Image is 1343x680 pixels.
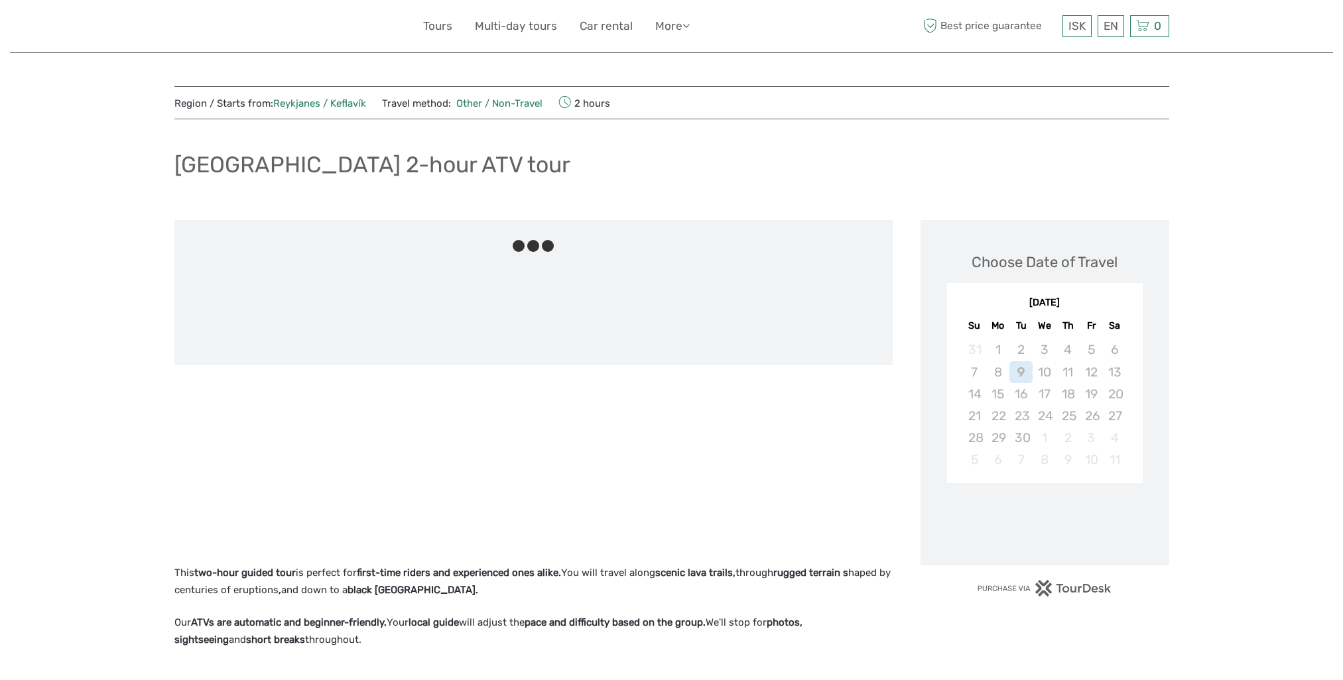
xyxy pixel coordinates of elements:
p: Our Your will adjust the We'll stop for and throughout. [174,614,893,648]
div: Not available Sunday, September 14th, 2025 [963,383,986,405]
div: Not available Monday, September 29th, 2025 [986,427,1009,449]
div: Not available Sunday, September 21st, 2025 [963,405,986,427]
a: Tours [423,17,452,36]
div: [DATE] [947,296,1143,310]
h1: [GEOGRAPHIC_DATA] 2-hour ATV tour [174,151,570,178]
div: Not available Tuesday, October 7th, 2025 [1009,449,1033,471]
div: Not available Monday, September 8th, 2025 [986,361,1009,383]
div: Not available Wednesday, October 1st, 2025 [1033,427,1056,449]
div: Not available Tuesday, September 2nd, 2025 [1009,339,1033,361]
div: Not available Monday, October 6th, 2025 [986,449,1009,471]
div: Not available Tuesday, September 9th, 2025 [1009,361,1033,383]
img: 632-1a1f61c2-ab70-46c5-a88f-57c82c74ba0d_logo_small.jpg [174,10,242,42]
div: Not available Saturday, October 4th, 2025 [1103,427,1126,449]
div: Not available Friday, September 26th, 2025 [1080,405,1103,427]
strong: short breaks [246,634,305,646]
strong: two-hour guided tour [194,567,296,579]
div: Not available Thursday, September 4th, 2025 [1056,339,1080,361]
div: Not available Wednesday, September 10th, 2025 [1033,361,1056,383]
a: Car rental [580,17,633,36]
div: Not available Friday, October 3rd, 2025 [1080,427,1103,449]
div: Not available Tuesday, September 30th, 2025 [1009,427,1033,449]
div: Loading... [1041,518,1049,526]
div: Not available Saturday, September 13th, 2025 [1103,361,1126,383]
strong: local guide [409,616,459,628]
span: 2 hours [558,93,610,112]
div: Not available Sunday, October 5th, 2025 [963,449,986,471]
p: This is perfect for You will travel along through haped by centuries of eruptions and down to a [174,565,893,598]
strong: , [279,584,281,596]
a: Reykjanes / Keflavík [273,97,366,109]
div: We [1033,317,1056,335]
span: ISK [1068,19,1086,32]
div: Tu [1009,317,1033,335]
div: Sa [1103,317,1126,335]
div: Not available Monday, September 15th, 2025 [986,383,1009,405]
div: Not available Saturday, September 6th, 2025 [1103,339,1126,361]
div: Not available Sunday, August 31st, 2025 [963,339,986,361]
div: Not available Sunday, September 28th, 2025 [963,427,986,449]
div: Not available Saturday, September 27th, 2025 [1103,405,1126,427]
div: Not available Friday, September 12th, 2025 [1080,361,1103,383]
strong: rugged terrain s [773,567,848,579]
a: Multi-day tours [475,17,557,36]
div: Not available Friday, September 5th, 2025 [1080,339,1103,361]
strong: first-time riders and experienced ones alike. [357,567,561,579]
img: PurchaseViaTourDesk.png [977,580,1112,596]
strong: photos, sightseeing [174,616,802,646]
div: EN [1098,15,1124,37]
strong: ATVs are automatic and beginner-friendly. [191,616,387,628]
div: Not available Tuesday, September 23rd, 2025 [1009,405,1033,427]
div: Not available Sunday, September 7th, 2025 [963,361,986,383]
div: Not available Thursday, October 2nd, 2025 [1056,427,1080,449]
a: Other / Non-Travel [451,97,543,109]
div: Not available Friday, October 10th, 2025 [1080,449,1103,471]
span: Travel method: [382,93,543,112]
div: Not available Thursday, September 25th, 2025 [1056,405,1080,427]
div: month 2025-09 [951,339,1138,471]
div: Not available Monday, September 1st, 2025 [986,339,1009,361]
strong: black [GEOGRAPHIC_DATA]. [348,584,478,596]
a: More [655,17,690,36]
strong: pace and difficulty based on the group. [525,616,706,628]
div: Not available Thursday, September 11th, 2025 [1056,361,1080,383]
div: Not available Saturday, October 11th, 2025 [1103,449,1126,471]
span: 0 [1152,19,1163,32]
div: Choose Date of Travel [972,252,1118,272]
span: Region / Starts from: [174,97,366,111]
div: Not available Wednesday, September 17th, 2025 [1033,383,1056,405]
div: Su [963,317,986,335]
div: Not available Tuesday, September 16th, 2025 [1009,383,1033,405]
div: Not available Thursday, September 18th, 2025 [1056,383,1080,405]
div: Not available Wednesday, October 8th, 2025 [1033,449,1056,471]
div: Not available Saturday, September 20th, 2025 [1103,383,1126,405]
div: Not available Wednesday, September 3rd, 2025 [1033,339,1056,361]
div: Not available Friday, September 19th, 2025 [1080,383,1103,405]
span: Best price guarantee [921,15,1059,37]
div: Not available Wednesday, September 24th, 2025 [1033,405,1056,427]
div: Fr [1080,317,1103,335]
strong: scenic lava trails, [655,567,735,579]
div: Not available Thursday, October 9th, 2025 [1056,449,1080,471]
div: Th [1056,317,1080,335]
div: Mo [986,317,1009,335]
div: Not available Monday, September 22nd, 2025 [986,405,1009,427]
